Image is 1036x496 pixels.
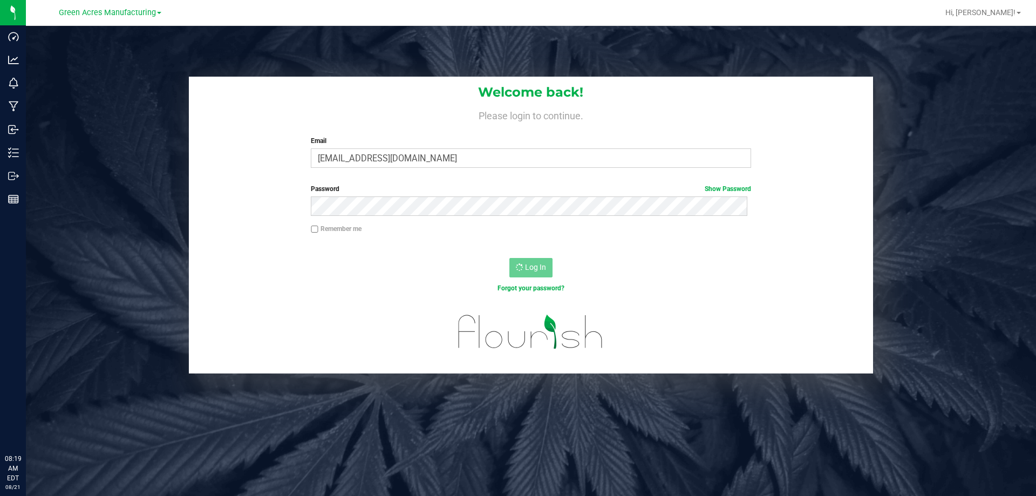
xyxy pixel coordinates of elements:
[945,8,1015,17] span: Hi, [PERSON_NAME]!
[8,55,19,65] inline-svg: Analytics
[8,124,19,135] inline-svg: Inbound
[189,108,873,121] h4: Please login to continue.
[8,171,19,181] inline-svg: Outbound
[8,194,19,205] inline-svg: Reports
[525,263,546,271] span: Log In
[5,454,21,483] p: 08:19 AM EDT
[8,147,19,158] inline-svg: Inventory
[497,284,564,292] a: Forgot your password?
[311,226,318,233] input: Remember me
[445,304,616,359] img: flourish_logo.svg
[311,136,751,146] label: Email
[59,8,156,17] span: Green Acres Manufacturing
[8,78,19,89] inline-svg: Monitoring
[705,185,751,193] a: Show Password
[509,258,553,277] button: Log In
[5,483,21,491] p: 08/21
[8,31,19,42] inline-svg: Dashboard
[8,101,19,112] inline-svg: Manufacturing
[311,185,339,193] span: Password
[189,85,873,99] h1: Welcome back!
[311,224,362,234] label: Remember me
